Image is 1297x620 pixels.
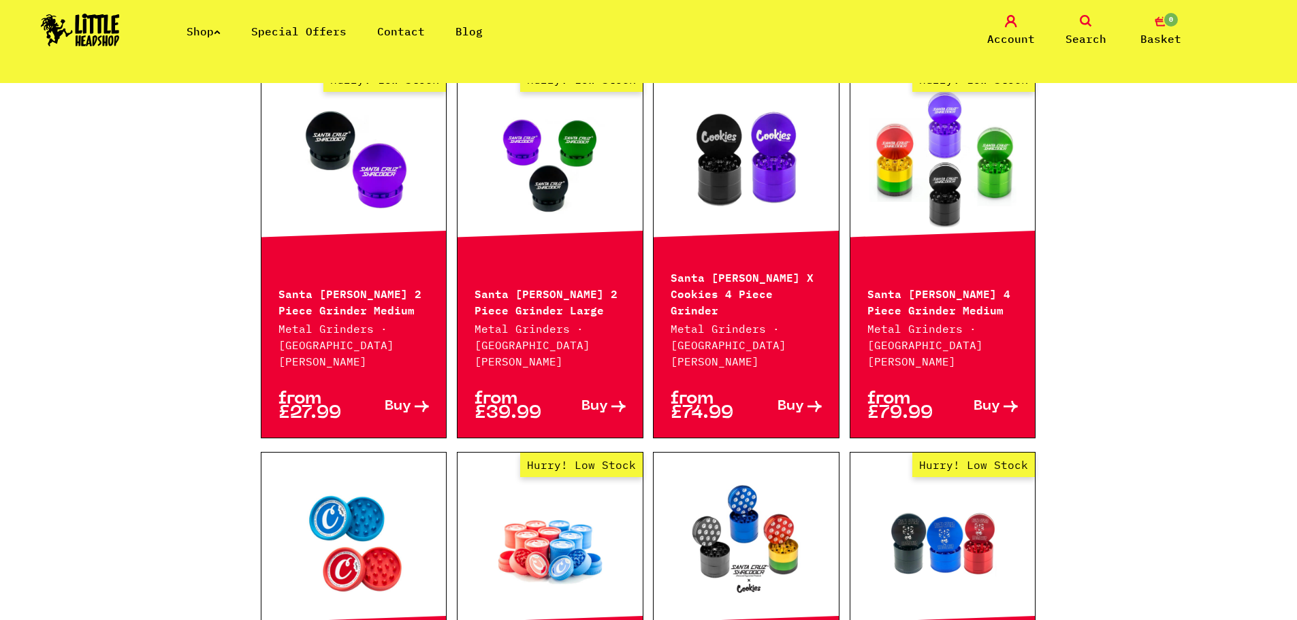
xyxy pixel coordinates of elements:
a: Hurry! Low Stock [458,91,643,227]
p: Santa [PERSON_NAME] 2 Piece Grinder Medium [278,284,430,317]
a: Buy [353,392,429,421]
p: Santa [PERSON_NAME] 4 Piece Grinder Medium [867,284,1019,317]
a: Hurry! Low Stock [850,91,1036,227]
span: Search [1066,31,1106,47]
a: Buy [550,392,626,421]
span: Hurry! Low Stock [520,453,643,477]
p: from £74.99 [671,392,746,421]
p: from £39.99 [475,392,550,421]
a: Hurry! Low Stock [261,91,447,227]
a: Contact [377,25,425,38]
a: Shop [187,25,221,38]
span: Buy [581,399,608,414]
p: Metal Grinders · [GEOGRAPHIC_DATA][PERSON_NAME] [671,321,822,370]
a: Special Offers [251,25,347,38]
p: Santa [PERSON_NAME] 2 Piece Grinder Large [475,284,626,317]
span: Buy [778,399,804,414]
span: Account [987,31,1035,47]
p: Metal Grinders · [GEOGRAPHIC_DATA][PERSON_NAME] [867,321,1019,370]
p: from £27.99 [278,392,354,421]
span: Basket [1140,31,1181,47]
a: Buy [943,392,1019,421]
span: Buy [974,399,1000,414]
p: Santa [PERSON_NAME] X Cookies 4 Piece Grinder [671,268,822,317]
a: Buy [746,392,822,421]
a: Search [1052,15,1120,47]
a: Hurry! Low Stock [850,476,1036,613]
p: from £79.99 [867,392,943,421]
span: Buy [385,399,411,414]
p: Metal Grinders · [GEOGRAPHIC_DATA][PERSON_NAME] [475,321,626,370]
a: Blog [455,25,483,38]
a: Hurry! Low Stock [458,476,643,613]
span: 0 [1163,12,1179,28]
span: Hurry! Low Stock [912,453,1035,477]
a: 0 Basket [1127,15,1195,47]
img: Little Head Shop Logo [41,14,120,46]
p: Metal Grinders · [GEOGRAPHIC_DATA][PERSON_NAME] [278,321,430,370]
